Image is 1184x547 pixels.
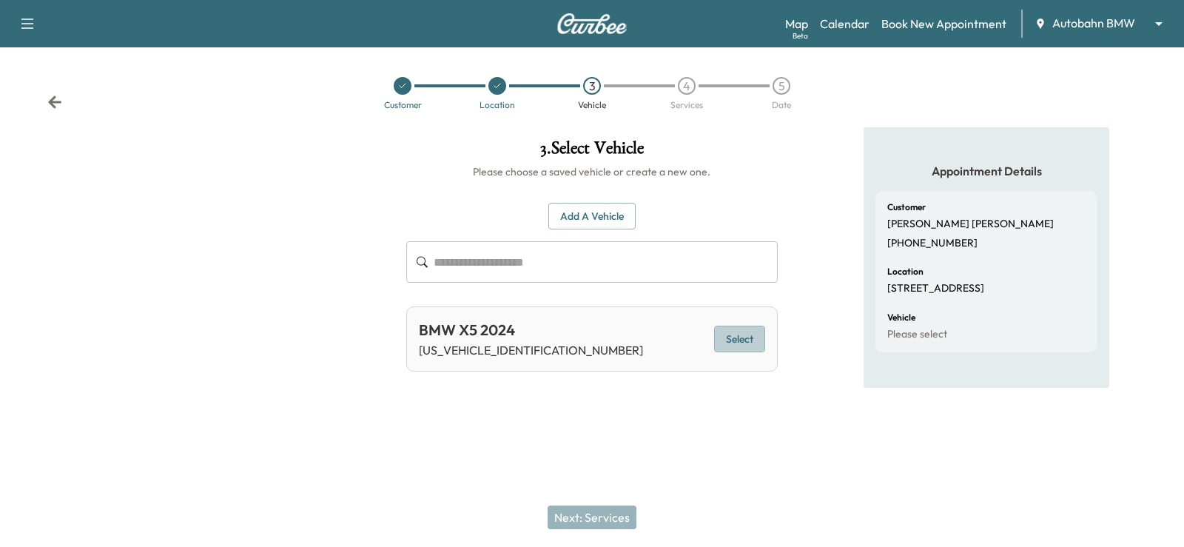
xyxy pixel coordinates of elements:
[419,341,643,359] p: [US_VEHICLE_IDENTIFICATION_NUMBER]
[384,101,422,110] div: Customer
[419,319,643,341] div: BMW X5 2024
[578,101,606,110] div: Vehicle
[583,77,601,95] div: 3
[406,139,777,164] h1: 3 . Select Vehicle
[548,203,636,230] button: Add a Vehicle
[773,77,790,95] div: 5
[887,328,947,341] p: Please select
[406,164,777,179] h6: Please choose a saved vehicle or create a new one.
[772,101,791,110] div: Date
[887,267,924,276] h6: Location
[480,101,515,110] div: Location
[881,15,1006,33] a: Book New Appointment
[793,30,808,41] div: Beta
[887,203,926,212] h6: Customer
[887,313,915,322] h6: Vehicle
[887,282,984,295] p: [STREET_ADDRESS]
[678,77,696,95] div: 4
[670,101,703,110] div: Services
[820,15,869,33] a: Calendar
[875,163,1097,179] h5: Appointment Details
[887,218,1054,231] p: [PERSON_NAME] [PERSON_NAME]
[1052,15,1135,32] span: Autobahn BMW
[47,95,62,110] div: Back
[785,15,808,33] a: MapBeta
[556,13,628,34] img: Curbee Logo
[714,326,765,353] button: Select
[887,237,978,250] p: [PHONE_NUMBER]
